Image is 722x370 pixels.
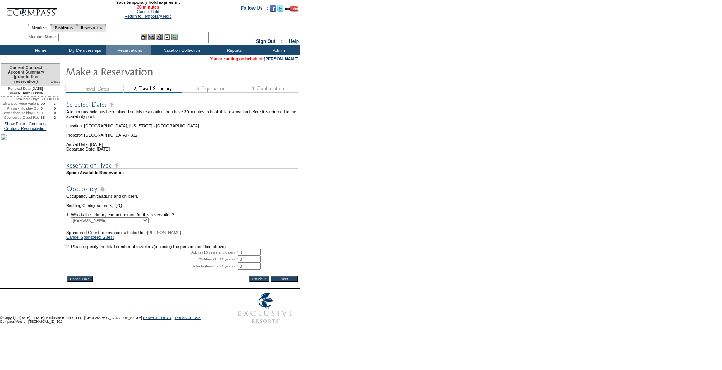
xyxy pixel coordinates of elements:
img: Shot-20-028.jpg [1,134,7,140]
a: Contract Reconciliation [4,126,47,131]
input: Cancel Hold [67,276,93,282]
td: Advanced Reservations: [1,101,41,106]
td: Sponsored Guest reservation selected for : [66,230,298,240]
img: Become our fan on Facebook [270,5,276,12]
td: Property: [GEOGRAPHIC_DATA] - 312 [66,128,298,137]
a: Reservations [77,24,106,32]
span: [PERSON_NAME] [147,230,181,235]
td: Space Available Reservation [66,170,298,175]
td: Location: [GEOGRAPHIC_DATA], [US_STATE] - [GEOGRAPHIC_DATA] [66,119,298,128]
td: 3 [50,101,60,106]
span: You are acting on behalf of: [210,57,298,61]
td: Primary Holiday Opt: [1,106,41,111]
td: Reservations [106,45,151,55]
td: RI Term Bundle [1,91,50,97]
a: Cancel Hold [137,9,159,14]
td: 69.00 [41,97,50,101]
td: 2. Please specify the total number of travelers (including the person identified above) [66,244,298,249]
td: 1. Who is the primary contact person for this reservation? [66,208,298,217]
img: Subscribe to our YouTube Channel [285,6,298,12]
td: Secondary Holiday Opt: [1,111,41,115]
td: Reports [211,45,256,55]
td: 0 [50,111,60,115]
td: Arrival Date: [DATE] [66,137,298,147]
img: step4_state1.gif [240,85,298,93]
img: step3_state1.gif [182,85,240,93]
img: Compass Home [7,2,57,17]
td: Admin [256,45,300,55]
td: 0 [41,111,50,115]
a: Become our fan on Facebook [270,8,276,12]
img: Impersonate [156,34,163,40]
td: Occupancy Limit: adults and children. [66,194,298,199]
img: subTtlResType.gif [66,161,298,170]
a: PRIVACY POLICY [143,316,171,320]
td: Bedding Configuration: K, Q/Q [66,203,298,208]
img: step2_state2.gif [123,85,182,93]
td: Children (2 - 17 years): * [66,256,238,263]
span: 30 minutes [61,5,235,9]
img: step1_state3.gif [65,85,123,93]
td: 0 [50,106,60,111]
td: 90 [41,101,50,106]
td: Home [17,45,62,55]
img: subTtlSelectedDates.gif [66,100,298,110]
td: [DATE] [1,86,50,91]
a: Cancel Sponsored Guest [66,235,114,240]
img: Reservations [164,34,170,40]
td: A temporary hold has been placed on this reservation. You have 30 minutes to book this reservatio... [66,110,298,119]
a: Members [28,24,51,32]
a: Subscribe to our YouTube Channel [285,8,298,12]
img: b_calculator.gif [171,34,178,40]
td: 81.50 [50,97,60,101]
span: Level: [8,91,18,96]
a: [PERSON_NAME] [264,57,298,61]
td: Infants (less than 2 years): * [66,263,238,270]
input: Next [271,276,298,282]
span: Renewal Date: [8,86,31,91]
a: Return to Temporary Hold [125,14,172,19]
span: 6 [99,194,101,199]
td: Departure Date: [DATE] [66,147,298,151]
td: My Memberships [62,45,106,55]
td: Adults (18 years and older): * [66,249,238,256]
td: Available Days: [1,97,41,101]
td: 88 [41,115,50,120]
a: Show Future Contracts [4,122,46,126]
a: Help [289,39,299,44]
img: View [148,34,155,40]
a: Residences [51,24,77,32]
a: Follow us on Twitter [277,8,283,12]
img: Follow us on Twitter [277,5,283,12]
img: Exclusive Resorts [231,289,300,327]
span: Disc. [51,79,60,84]
td: Follow Us :: [241,5,268,14]
a: Sign Out [256,39,275,44]
td: 0 [41,106,50,111]
div: Member Name: [29,34,58,40]
td: Vacation Collection [151,45,211,55]
td: 2 [50,115,60,120]
td: Sponsored Guest Res: [1,115,41,120]
input: Previous [249,276,269,282]
img: Make Reservation [65,63,220,79]
a: TERMS OF USE [175,316,201,320]
img: b_edit.gif [141,34,147,40]
td: Current Contract Account Summary (prior to this reservation) [1,64,50,86]
img: subTtlOccupancy.gif [66,184,298,194]
span: :: [281,39,284,44]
